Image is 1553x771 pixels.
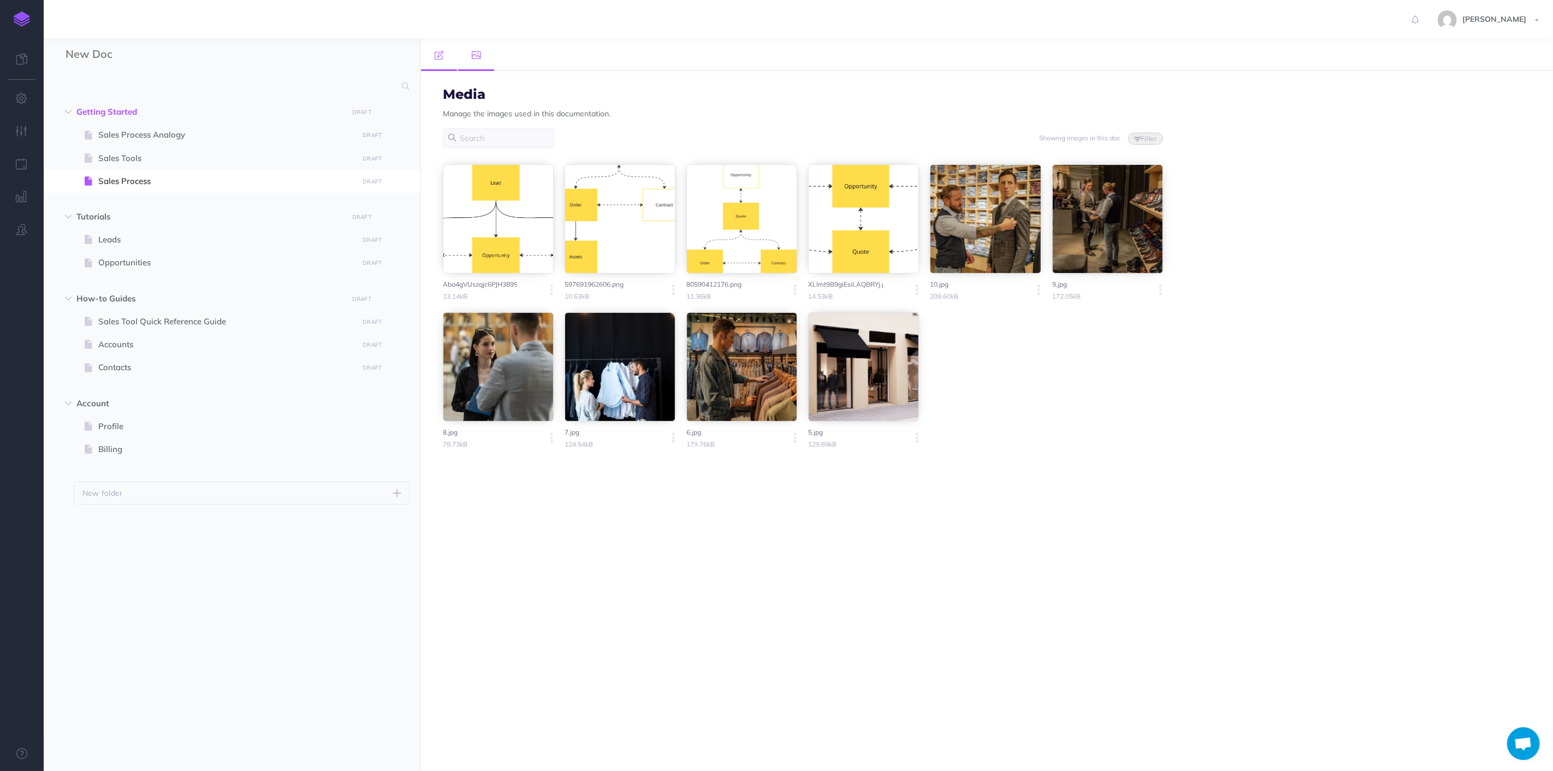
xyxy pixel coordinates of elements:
[359,152,386,165] button: DRAFT
[359,257,386,269] button: DRAFT
[363,341,382,348] small: DRAFT
[443,87,610,102] h3: Media
[76,292,341,305] span: How-to Guides
[550,430,553,446] i: More actions
[550,282,553,298] i: More actions
[359,175,386,188] button: DRAFT
[352,295,371,303] small: DRAFT
[1159,282,1162,298] i: More actions
[98,361,355,374] span: Contacts
[363,155,382,162] small: DRAFT
[98,128,355,141] span: Sales Process Analogy
[74,482,410,505] button: New folder
[359,129,386,141] button: DRAFT
[98,175,355,188] span: Sales Process
[930,291,1014,301] small: 209.60kB
[348,106,375,118] button: DRAFT
[1039,134,1121,142] small: Showing images in this doc
[443,291,527,301] small: 13.14kB
[672,430,675,446] i: More actions
[348,211,375,223] button: DRAFT
[363,259,382,266] small: DRAFT
[82,487,123,499] p: New folder
[352,109,371,116] small: DRAFT
[794,282,797,298] i: More actions
[363,318,382,325] small: DRAFT
[359,316,386,328] button: DRAFT
[443,108,610,120] p: Manage the images used in this documentation.
[76,210,341,223] span: Tutorials
[916,430,918,446] i: More actions
[1438,10,1457,29] img: b2b077c0bbc9763f10f4ffc7f96e4137.jpg
[363,178,382,185] small: DRAFT
[359,361,386,374] button: DRAFT
[443,128,554,148] input: Search
[1507,727,1540,760] div: Open chat
[686,439,770,449] small: 179.76kB
[66,76,395,96] input: Search
[98,315,355,328] span: Sales Tool Quick Reference Guide
[359,234,386,246] button: DRAFT
[808,291,892,301] small: 14.53kB
[443,439,527,449] small: 78.73kB
[359,339,386,351] button: DRAFT
[348,293,375,305] button: DRAFT
[686,291,770,301] small: 11.36kB
[14,11,30,27] img: logo-mark.svg
[672,282,675,298] i: More actions
[98,256,355,269] span: Opportunities
[76,397,341,410] span: Account
[66,46,194,63] input: Documentation Name
[1038,282,1040,298] i: More actions
[565,291,649,301] small: 10.63kB
[565,439,649,449] small: 124.54kB
[98,233,355,246] span: Leads
[363,236,382,244] small: DRAFT
[76,105,341,118] span: Getting Started
[1052,291,1136,301] small: 172.05kB
[1457,14,1532,24] span: [PERSON_NAME]
[1128,133,1163,145] button: Filter
[98,338,355,351] span: Accounts
[98,443,355,456] span: Billing
[363,364,382,371] small: DRAFT
[363,132,382,139] small: DRAFT
[98,420,355,433] span: Profile
[916,282,918,298] i: More actions
[352,213,371,221] small: DRAFT
[794,430,797,446] i: More actions
[98,152,355,165] span: Sales Tools
[808,439,892,449] small: 129.69kB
